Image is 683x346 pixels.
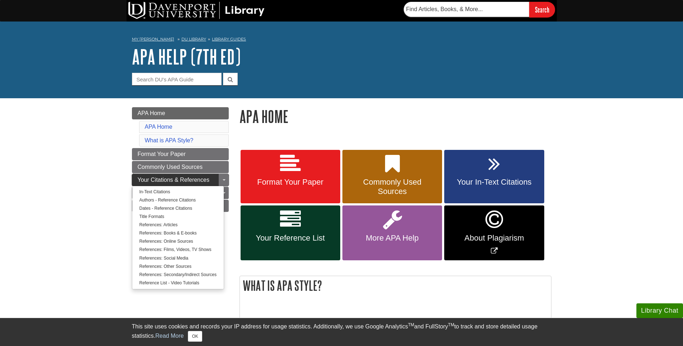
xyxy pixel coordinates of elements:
h2: What is APA Style? [240,276,551,295]
h1: APA Home [239,107,551,125]
span: Your Citations & References [138,177,209,183]
a: References: Articles [132,221,224,229]
a: References: Other Sources [132,262,224,271]
a: Authors - Reference Citations [132,196,224,204]
span: Format Your Paper [138,151,186,157]
a: Your Reference List [241,205,340,260]
a: APA Home [145,124,172,130]
a: References: Social Media [132,254,224,262]
form: Searches DU Library's articles, books, and more [404,2,555,17]
input: Search [529,2,555,17]
a: Your In-Text Citations [444,150,544,204]
a: Link opens in new window [444,205,544,260]
a: What is APA Style? [145,137,194,143]
a: APA Help (7th Ed) [132,46,241,68]
span: Commonly Used Sources [348,177,437,196]
button: Library Chat [636,303,683,318]
input: Search DU's APA Guide [132,73,222,85]
a: Format Your Paper [241,150,340,204]
input: Find Articles, Books, & More... [404,2,529,17]
a: Commonly Used Sources [342,150,442,204]
a: References: Online Sources [132,237,224,246]
a: Read More [155,333,184,339]
a: References: Books & E-books [132,229,224,237]
img: DU Library [128,2,265,19]
a: References: Secondary/Indirect Sources [132,271,224,279]
span: APA Home [138,110,165,116]
span: More APA Help [348,233,437,243]
a: DU Library [181,37,206,42]
span: About Plagiarism [450,233,539,243]
a: Dates - Reference Citations [132,204,224,213]
button: Close [188,331,202,342]
a: Title Formats [132,213,224,221]
a: Your Citations & References [132,174,229,186]
sup: TM [408,322,414,327]
a: In-Text Citations [132,188,224,196]
nav: breadcrumb [132,34,551,46]
span: Format Your Paper [246,177,335,187]
span: Your Reference List [246,233,335,243]
a: Reference List - Video Tutorials [132,279,224,287]
a: Commonly Used Sources [132,161,229,173]
a: APA Home [132,107,229,119]
div: Guide Page Menu [132,107,229,259]
span: Commonly Used Sources [138,164,203,170]
a: My [PERSON_NAME] [132,36,174,42]
div: This site uses cookies and records your IP address for usage statistics. Additionally, we use Goo... [132,322,551,342]
sup: TM [448,322,454,327]
a: References: Films, Videos, TV Shows [132,246,224,254]
a: Library Guides [212,37,246,42]
a: Format Your Paper [132,148,229,160]
span: Your In-Text Citations [450,177,539,187]
a: More APA Help [342,205,442,260]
